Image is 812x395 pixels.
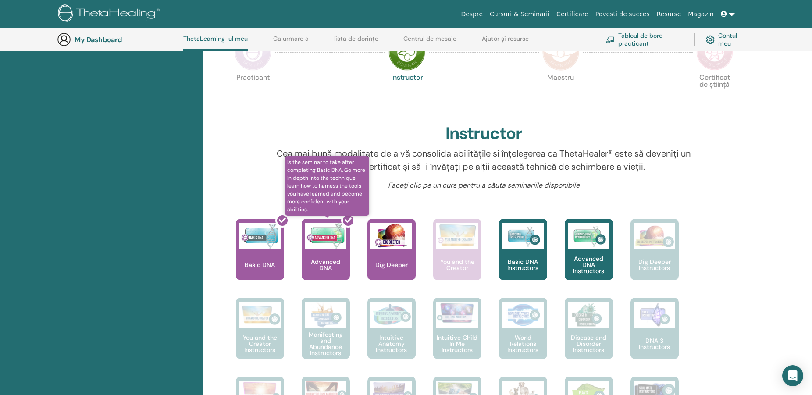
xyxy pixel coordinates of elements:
[565,219,613,298] a: Advanced DNA Instructors Advanced DNA Instructors
[273,35,309,49] a: Ca urmare a
[634,302,675,328] img: DNA 3 Instructors
[630,298,679,377] a: DNA 3 Instructors DNA 3 Instructors
[239,302,281,328] img: You and the Creator Instructors
[630,338,679,350] p: DNA 3 Instructors
[235,74,271,111] p: Practicant
[183,35,248,51] a: ThetaLearning-ul meu
[565,298,613,377] a: Disease and Disorder Instructors Disease and Disorder Instructors
[634,223,675,249] img: Dig Deeper Instructors
[235,34,271,71] img: Practitioner
[370,302,412,328] img: Intuitive Anatomy Instructors
[684,6,717,22] a: Magazin
[388,74,425,111] p: Instructor
[433,219,481,298] a: You and the Creator You and the Creator
[436,302,478,324] img: Intuitive Child In Me Instructors
[436,223,478,247] img: You and the Creator
[782,365,803,386] div: Open Intercom Messenger
[592,6,653,22] a: Povesti de succes
[302,298,350,377] a: Manifesting and Abundance Instructors Manifesting and Abundance Instructors
[367,335,416,353] p: Intuitive Anatomy Instructors
[58,4,163,24] img: logo.png
[305,223,346,249] img: Advanced DNA
[457,6,486,22] a: Despre
[75,36,162,44] h3: My Dashboard
[499,259,547,271] p: Basic DNA Instructors
[696,74,733,111] p: Certificat de știință
[553,6,592,22] a: Certificare
[568,302,609,328] img: Disease and Disorder Instructors
[367,219,416,298] a: Dig Deeper Dig Deeper
[542,34,579,71] img: Master
[302,331,350,356] p: Manifesting and Abundance Instructors
[372,262,411,268] p: Dig Deeper
[499,335,547,353] p: World Relations Instructors
[334,35,378,49] a: lista de dorințe
[499,298,547,377] a: World Relations Instructors World Relations Instructors
[236,219,284,298] a: Basic DNA Basic DNA
[696,34,733,71] img: Certificate of Science
[445,124,522,144] h2: Instructor
[302,219,350,298] a: is the seminar to take after completing Basic DNA. Go more in depth into the technique, learn how...
[403,35,456,49] a: Centrul de mesaje
[433,335,481,353] p: Intuitive Child In Me Instructors
[367,298,416,377] a: Intuitive Anatomy Instructors Intuitive Anatomy Instructors
[606,36,615,43] img: chalkboard-teacher.svg
[568,223,609,249] img: Advanced DNA Instructors
[388,34,425,71] img: Instructor
[630,219,679,298] a: Dig Deeper Instructors Dig Deeper Instructors
[305,302,346,328] img: Manifesting and Abundance Instructors
[706,33,715,46] img: cog.svg
[274,180,693,191] p: Faceți clic pe un curs pentru a căuta seminariile disponibile
[239,223,281,249] img: Basic DNA
[433,259,481,271] p: You and the Creator
[502,223,544,249] img: Basic DNA Instructors
[285,156,370,216] span: is the seminar to take after completing Basic DNA. Go more in depth into the technique, learn how...
[236,298,284,377] a: You and the Creator Instructors You and the Creator Instructors
[653,6,685,22] a: Resurse
[274,147,693,173] p: Cea mai bună modalitate de a vă consolida abilitățile și înțelegerea ca ThetaHealer® este să deve...
[606,30,684,49] a: Tabloul de bord practicant
[370,223,412,249] img: Dig Deeper
[486,6,553,22] a: Cursuri & Seminarii
[706,30,746,49] a: Contul meu
[565,335,613,353] p: Disease and Disorder Instructors
[499,219,547,298] a: Basic DNA Instructors Basic DNA Instructors
[482,35,529,49] a: Ajutor și resurse
[433,298,481,377] a: Intuitive Child In Me Instructors Intuitive Child In Me Instructors
[236,335,284,353] p: You and the Creator Instructors
[502,302,544,328] img: World Relations Instructors
[57,32,71,46] img: generic-user-icon.jpg
[565,256,613,274] p: Advanced DNA Instructors
[542,74,579,111] p: Maestru
[630,259,679,271] p: Dig Deeper Instructors
[302,259,350,271] p: Advanced DNA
